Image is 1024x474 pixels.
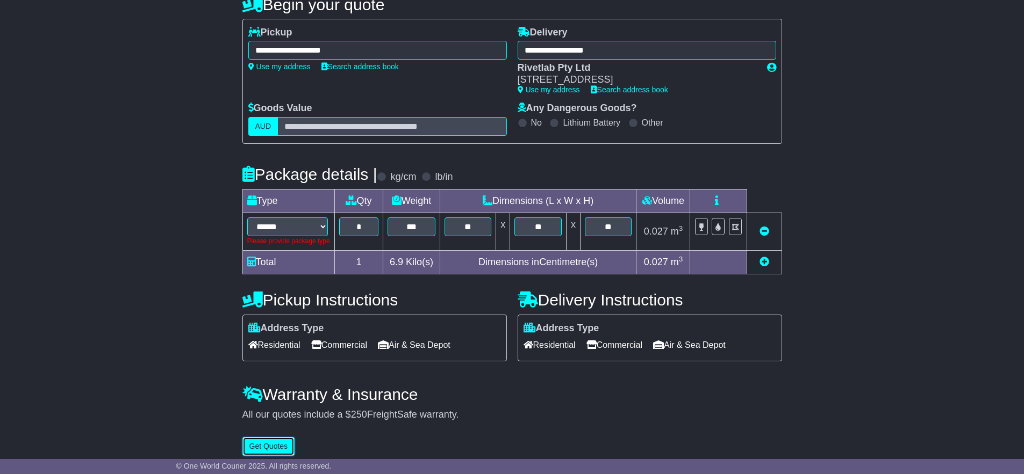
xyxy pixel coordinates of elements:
[242,165,377,183] h4: Package details |
[248,27,292,39] label: Pickup
[671,257,683,267] span: m
[247,236,330,246] div: Please provide package type
[321,62,399,71] a: Search address book
[518,62,756,74] div: Rivetlab Pty Ltd
[642,118,663,128] label: Other
[176,462,332,470] span: © One World Courier 2025. All rights reserved.
[563,118,620,128] label: Lithium Battery
[242,437,295,456] button: Get Quotes
[644,226,668,237] span: 0.027
[390,257,403,267] span: 6.9
[653,337,726,353] span: Air & Sea Depot
[760,226,769,237] a: Remove this item
[518,85,580,94] a: Use my address
[679,224,683,232] sup: 3
[496,213,510,250] td: x
[591,85,668,94] a: Search address book
[531,118,542,128] label: No
[248,337,300,353] span: Residential
[390,171,416,183] label: kg/cm
[383,250,440,274] td: Kilo(s)
[334,250,383,274] td: 1
[248,117,278,136] label: AUD
[435,171,453,183] label: lb/in
[242,385,782,403] h4: Warranty & Insurance
[248,323,324,334] label: Address Type
[351,409,367,420] span: 250
[378,337,450,353] span: Air & Sea Depot
[383,189,440,213] td: Weight
[518,103,637,114] label: Any Dangerous Goods?
[440,189,636,213] td: Dimensions (L x W x H)
[518,291,782,309] h4: Delivery Instructions
[440,250,636,274] td: Dimensions in Centimetre(s)
[518,74,756,86] div: [STREET_ADDRESS]
[242,250,334,274] td: Total
[242,189,334,213] td: Type
[248,103,312,114] label: Goods Value
[248,62,311,71] a: Use my address
[671,226,683,237] span: m
[644,257,668,267] span: 0.027
[524,323,599,334] label: Address Type
[679,255,683,263] sup: 3
[524,337,576,353] span: Residential
[334,189,383,213] td: Qty
[518,27,568,39] label: Delivery
[586,337,642,353] span: Commercial
[566,213,580,250] td: x
[760,257,769,267] a: Add new item
[636,189,690,213] td: Volume
[242,291,507,309] h4: Pickup Instructions
[311,337,367,353] span: Commercial
[242,409,782,421] div: All our quotes include a $ FreightSafe warranty.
